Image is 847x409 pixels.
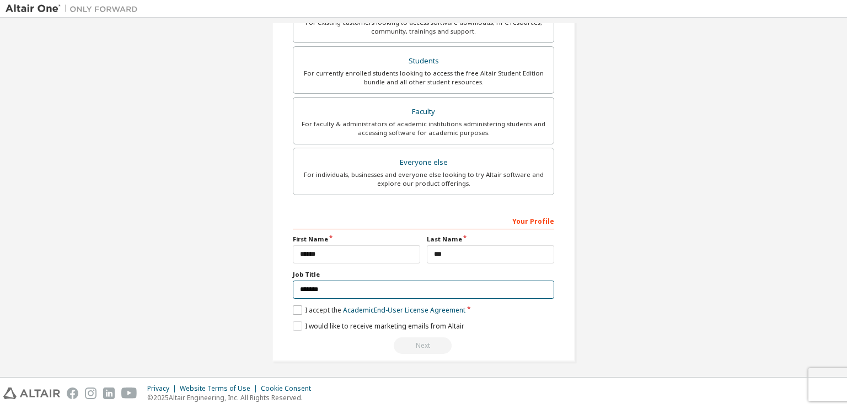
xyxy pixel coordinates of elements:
label: Job Title [293,270,554,279]
label: I accept the [293,305,465,315]
img: youtube.svg [121,388,137,399]
div: Everyone else [300,155,547,170]
div: Website Terms of Use [180,384,261,393]
p: © 2025 Altair Engineering, Inc. All Rights Reserved. [147,393,318,402]
div: Cookie Consent [261,384,318,393]
img: facebook.svg [67,388,78,399]
img: instagram.svg [85,388,97,399]
div: For currently enrolled students looking to access the free Altair Student Edition bundle and all ... [300,69,547,87]
div: For individuals, businesses and everyone else looking to try Altair software and explore our prod... [300,170,547,188]
img: altair_logo.svg [3,388,60,399]
div: Please wait while checking email ... [293,337,554,354]
img: Altair One [6,3,143,14]
label: First Name [293,235,420,244]
div: Faculty [300,104,547,120]
a: Academic End-User License Agreement [343,305,465,315]
div: Students [300,53,547,69]
label: I would like to receive marketing emails from Altair [293,321,464,331]
div: Your Profile [293,212,554,229]
div: For faculty & administrators of academic institutions administering students and accessing softwa... [300,120,547,137]
div: For existing customers looking to access software downloads, HPC resources, community, trainings ... [300,18,547,36]
img: linkedin.svg [103,388,115,399]
div: Privacy [147,384,180,393]
label: Last Name [427,235,554,244]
